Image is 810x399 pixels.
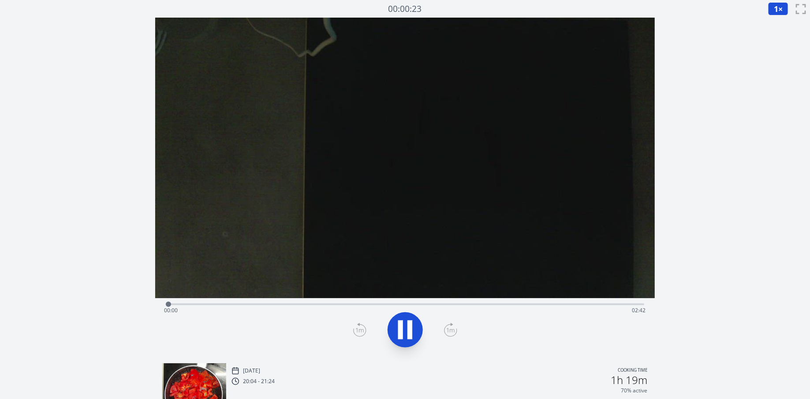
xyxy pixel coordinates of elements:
[632,307,646,314] span: 02:42
[611,375,648,385] h2: 1h 19m
[388,3,422,15] a: 00:00:23
[618,367,648,375] p: Cooking time
[621,387,648,394] p: 70% active
[774,4,778,14] span: 1
[243,378,275,385] p: 20:04 - 21:24
[768,2,788,15] button: 1×
[243,367,260,374] p: [DATE]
